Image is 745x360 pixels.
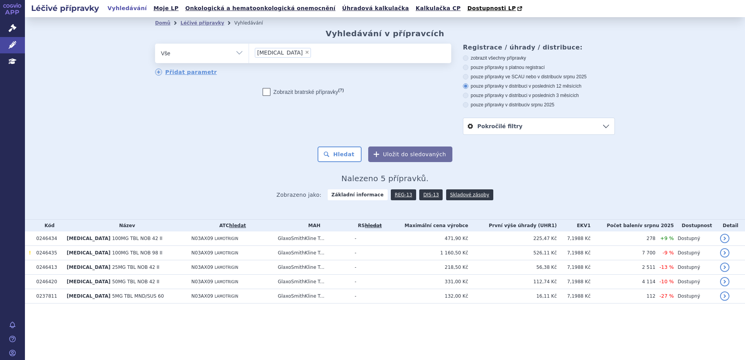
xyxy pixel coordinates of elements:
input: [MEDICAL_DATA] [313,48,318,57]
a: Vyhledávání [105,3,149,14]
th: První výše úhrady (UHR1) [468,220,557,231]
span: [MEDICAL_DATA] [257,50,303,55]
span: N03AX09 [191,236,213,241]
td: 0246434 [32,231,63,246]
td: 471,90 Kč [385,231,468,246]
strong: Základní informace [328,189,388,200]
td: 4 114 [591,275,655,289]
a: Přidat parametr [155,69,217,76]
td: 132,00 Kč [385,289,468,304]
td: 0246435 [32,246,63,260]
td: 526,11 Kč [468,246,557,260]
td: 0237811 [32,289,63,304]
td: Dostupný [674,260,716,275]
td: 16,11 Kč [468,289,557,304]
span: v srpnu 2025 [560,74,586,79]
th: Dostupnost [674,220,716,231]
a: detail [720,234,729,243]
td: 7,1988 Kč [557,231,591,246]
span: -9 % [662,250,674,256]
label: pouze přípravky ve SCAU nebo v distribuci [463,74,615,80]
a: Skladové zásoby [446,189,493,200]
td: 1 160,50 Kč [385,246,468,260]
td: 7,1988 Kč [557,275,591,289]
td: - [351,275,385,289]
span: +9 % [660,235,674,241]
span: [MEDICAL_DATA] [67,279,110,284]
span: LAMOTRIGIN [215,280,238,284]
td: Dostupný [674,275,716,289]
abbr: (?) [338,88,344,93]
a: Moje LP [151,3,181,14]
td: GlaxoSmithKline T... [274,275,351,289]
h3: Registrace / úhrady / distribuce: [463,44,615,51]
h2: Vyhledávání v přípravcích [326,29,445,38]
span: 25MG TBL NOB 42 II [112,265,159,270]
a: Domů [155,20,170,26]
span: [MEDICAL_DATA] [67,265,110,270]
span: LAMOTRIGIN [215,294,238,298]
a: detail [720,263,729,272]
span: Tento přípravek má DNC/DoÚ. [29,250,31,256]
span: N03AX09 [191,265,213,270]
a: vyhledávání neobsahuje žádnou platnou referenční skupinu [365,223,381,228]
span: [MEDICAL_DATA] [67,250,110,256]
span: v srpnu 2025 [527,102,554,108]
td: 0246413 [32,260,63,275]
span: N03AX09 [191,279,213,284]
a: Onkologická a hematoonkologická onemocnění [183,3,338,14]
label: Zobrazit bratrské přípravky [263,88,344,96]
td: 0246420 [32,275,63,289]
td: 2 511 [591,260,655,275]
td: 331,00 Kč [385,275,468,289]
span: LAMOTRIGIN [215,236,238,241]
span: LAMOTRIGIN [215,265,238,270]
th: Počet balení [591,220,674,231]
span: LAMOTRIGIN [215,251,238,255]
a: Dostupnosti LP [465,3,526,14]
span: Dostupnosti LP [467,5,516,11]
span: Nalezeno 5 přípravků. [341,174,429,183]
th: Detail [716,220,745,231]
span: -10 % [659,279,674,284]
a: hledat [229,223,246,228]
button: Uložit do sledovaných [368,146,452,162]
span: 100MG TBL NOB 42 II [112,236,162,241]
a: detail [720,277,729,286]
td: - [351,289,385,304]
th: Kód [32,220,63,231]
td: Dostupný [674,246,716,260]
td: GlaxoSmithKline T... [274,231,351,246]
h2: Léčivé přípravky [25,3,105,14]
td: Dostupný [674,231,716,246]
td: Dostupný [674,289,716,304]
span: [MEDICAL_DATA] [67,293,110,299]
a: Úhradová kalkulačka [340,3,411,14]
td: GlaxoSmithKline T... [274,289,351,304]
span: 50MG TBL NOB 42 II [112,279,159,284]
td: 218,50 Kč [385,260,468,275]
td: 225,47 Kč [468,231,557,246]
th: ATC [187,220,274,231]
span: [MEDICAL_DATA] [67,236,110,241]
td: - [351,260,385,275]
td: 112 [591,289,655,304]
li: Vyhledávání [234,17,273,29]
label: pouze přípravky v distribuci [463,102,615,108]
a: Pokročilé filtry [463,118,614,134]
td: 7,1988 Kč [557,246,591,260]
span: N03AX09 [191,293,213,299]
th: Maximální cena výrobce [385,220,468,231]
a: DIS-13 [419,189,443,200]
del: hledat [365,223,381,228]
a: detail [720,291,729,301]
a: Kalkulačka CP [413,3,463,14]
td: - [351,231,385,246]
span: Zobrazeno jako: [276,189,321,200]
label: pouze přípravky v distribuci v posledních 12 měsících [463,83,615,89]
td: GlaxoSmithKline T... [274,246,351,260]
td: 56,38 Kč [468,260,557,275]
a: Léčivé přípravky [180,20,224,26]
th: MAH [274,220,351,231]
td: 7,1988 Kč [557,289,591,304]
